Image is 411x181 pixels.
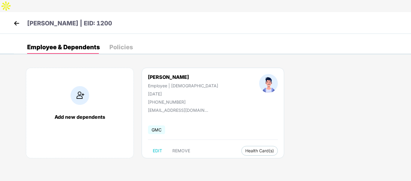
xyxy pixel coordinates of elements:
[241,146,278,156] button: Health Card(s)
[27,44,100,50] div: Employee & Dependents
[71,86,89,105] img: addIcon
[148,108,208,113] div: [EMAIL_ADDRESS][DOMAIN_NAME]
[172,148,190,153] span: REMOVE
[12,19,21,28] img: back
[148,83,218,88] div: Employee | [DEMOGRAPHIC_DATA]
[245,149,274,152] span: Health Card(s)
[148,125,165,134] span: GMC
[153,148,162,153] span: EDIT
[168,146,195,156] button: REMOVE
[148,74,218,80] div: [PERSON_NAME]
[259,74,278,93] img: profileImage
[32,114,127,120] div: Add new dependents
[109,44,133,50] div: Policies
[148,91,218,96] div: [DATE]
[148,146,167,156] button: EDIT
[27,19,112,28] p: [PERSON_NAME] | EID: 1200
[148,99,218,105] div: [PHONE_NUMBER]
